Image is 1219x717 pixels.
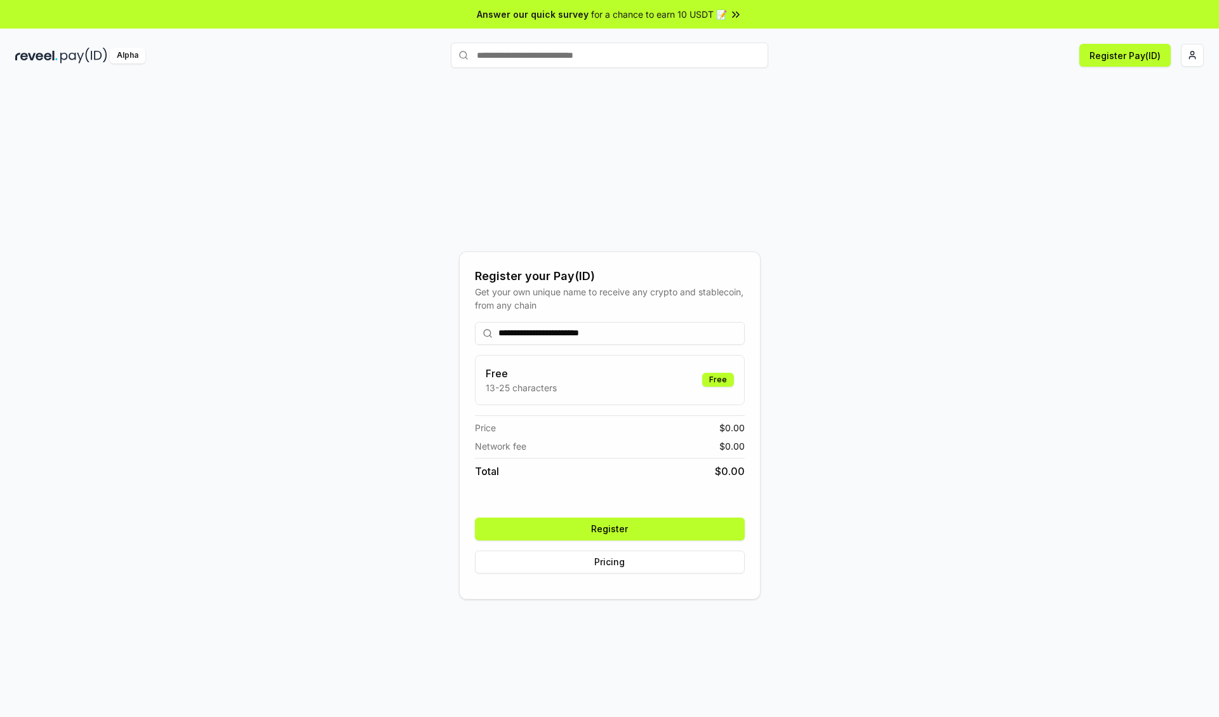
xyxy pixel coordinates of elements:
[719,439,745,453] span: $ 0.00
[715,464,745,479] span: $ 0.00
[719,421,745,434] span: $ 0.00
[475,421,496,434] span: Price
[475,285,745,312] div: Get your own unique name to receive any crypto and stablecoin, from any chain
[591,8,727,21] span: for a chance to earn 10 USDT 📝
[475,464,499,479] span: Total
[60,48,107,64] img: pay_id
[110,48,145,64] div: Alpha
[475,267,745,285] div: Register your Pay(ID)
[475,518,745,540] button: Register
[477,8,589,21] span: Answer our quick survey
[475,439,526,453] span: Network fee
[15,48,58,64] img: reveel_dark
[1079,44,1171,67] button: Register Pay(ID)
[486,381,557,394] p: 13-25 characters
[486,366,557,381] h3: Free
[702,373,734,387] div: Free
[475,551,745,573] button: Pricing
